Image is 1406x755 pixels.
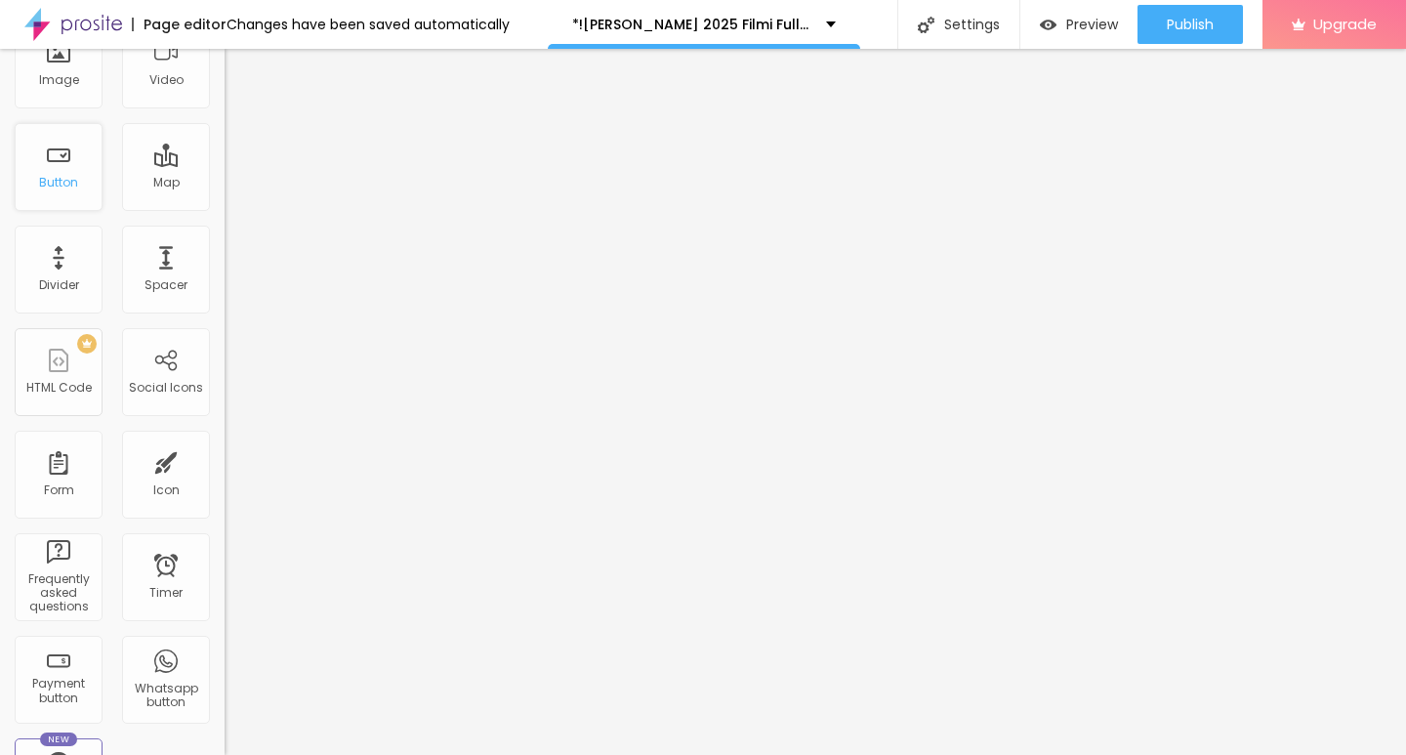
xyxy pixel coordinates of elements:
[39,176,78,189] div: Button
[227,18,510,31] div: Changes have been saved automatically
[39,73,79,87] div: Image
[225,49,1406,755] iframe: Editor
[153,176,180,189] div: Map
[1066,17,1118,32] span: Preview
[153,483,180,497] div: Icon
[44,483,74,497] div: Form
[1020,5,1137,44] button: Preview
[40,733,77,746] div: New
[132,18,227,31] div: Page editor
[26,381,92,395] div: HTML Code
[20,572,97,614] div: Frequently asked questions
[20,677,97,705] div: Payment button
[127,682,204,710] div: Whatsapp button
[918,17,934,33] img: Icone
[1137,5,1243,44] button: Publish
[149,586,183,600] div: Timer
[129,381,203,395] div: Social Icons
[572,18,811,31] p: *![PERSON_NAME] 2025 Filmi Full izle Türkçe Dublaj ve Altyazılı Full HD
[145,278,187,292] div: Spacer
[1040,17,1056,33] img: view-1.svg
[39,278,79,292] div: Divider
[1167,17,1214,32] span: Publish
[149,73,184,87] div: Video
[1313,16,1377,32] span: Upgrade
